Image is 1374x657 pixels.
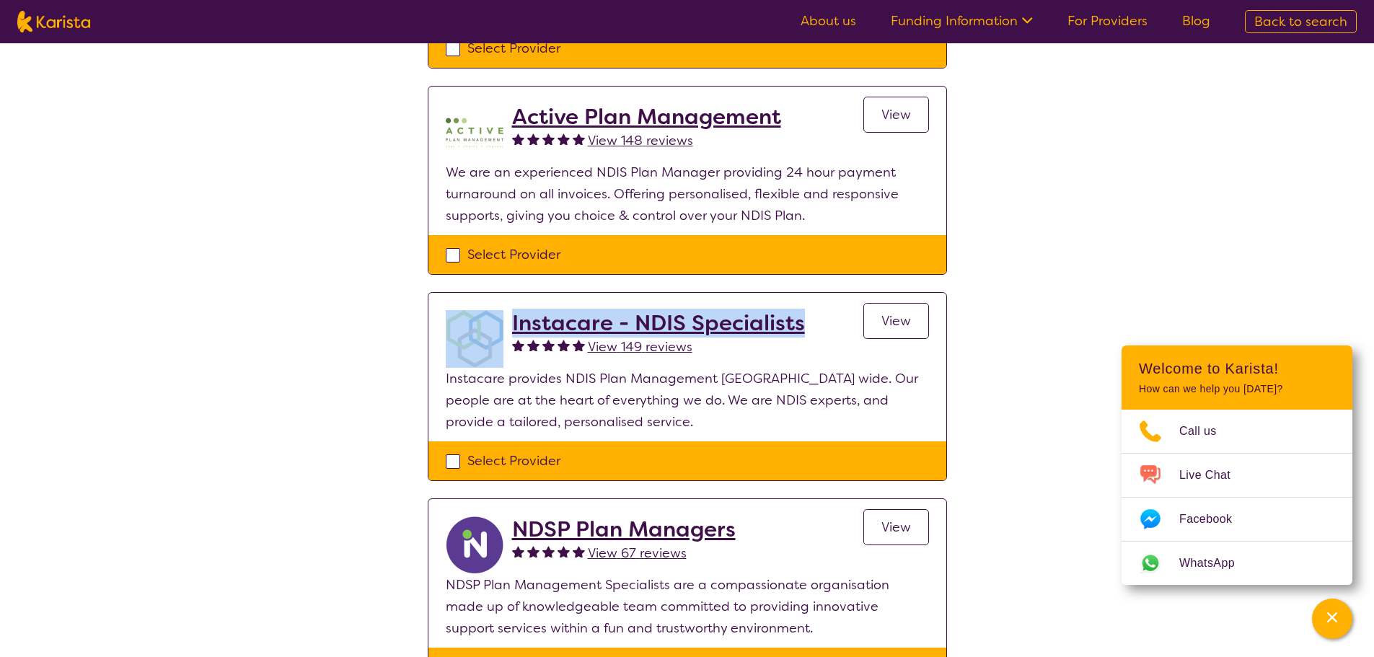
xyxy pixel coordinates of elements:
[881,106,911,123] span: View
[512,516,736,542] a: NDSP Plan Managers
[588,132,693,149] span: View 148 reviews
[1182,12,1210,30] a: Blog
[1179,420,1234,442] span: Call us
[512,545,524,557] img: fullstar
[573,339,585,351] img: fullstar
[446,162,929,226] p: We are an experienced NDIS Plan Manager providing 24 hour payment turnaround on all invoices. Off...
[588,338,692,356] span: View 149 reviews
[542,339,555,351] img: fullstar
[1179,508,1249,530] span: Facebook
[881,312,911,330] span: View
[542,545,555,557] img: fullstar
[512,133,524,145] img: fullstar
[1122,410,1352,585] ul: Choose channel
[512,310,805,336] a: Instacare - NDIS Specialists
[542,133,555,145] img: fullstar
[1179,464,1248,486] span: Live Chat
[446,104,503,162] img: pypzb5qm7jexfhutod0x.png
[1245,10,1357,33] a: Back to search
[527,339,540,351] img: fullstar
[1122,345,1352,585] div: Channel Menu
[863,97,929,133] a: View
[573,133,585,145] img: fullstar
[1312,599,1352,639] button: Channel Menu
[588,544,687,562] span: View 67 reviews
[573,545,585,557] img: fullstar
[588,130,693,151] a: View 148 reviews
[863,509,929,545] a: View
[1139,383,1335,395] p: How can we help you [DATE]?
[527,133,540,145] img: fullstar
[527,545,540,557] img: fullstar
[863,303,929,339] a: View
[446,368,929,433] p: Instacare provides NDIS Plan Management [GEOGRAPHIC_DATA] wide. Our people are at the heart of ev...
[1254,13,1347,30] span: Back to search
[801,12,856,30] a: About us
[558,339,570,351] img: fullstar
[558,545,570,557] img: fullstar
[881,519,911,536] span: View
[446,574,929,639] p: NDSP Plan Management Specialists are a compassionate organisation made up of knowledgeable team c...
[588,542,687,564] a: View 67 reviews
[446,310,503,368] img: obkhna0zu27zdd4ubuus.png
[891,12,1033,30] a: Funding Information
[17,11,90,32] img: Karista logo
[1067,12,1148,30] a: For Providers
[558,133,570,145] img: fullstar
[512,339,524,351] img: fullstar
[446,516,503,574] img: ryxpuxvt8mh1enfatjpo.png
[1179,552,1252,574] span: WhatsApp
[1122,542,1352,585] a: Web link opens in a new tab.
[512,104,781,130] a: Active Plan Management
[588,336,692,358] a: View 149 reviews
[1139,360,1335,377] h2: Welcome to Karista!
